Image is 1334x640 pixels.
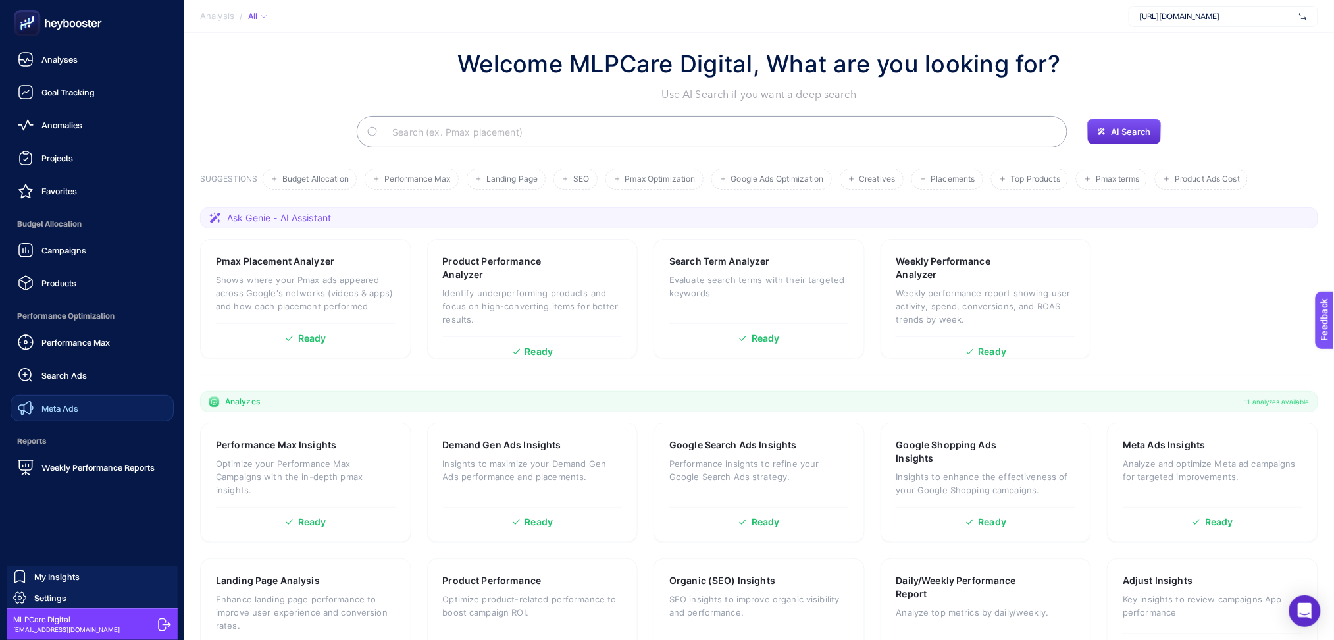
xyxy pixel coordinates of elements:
span: Ready [525,347,553,356]
span: Ready [298,334,326,343]
p: Enhance landing page performance to improve user experience and conversion rates. [216,593,396,632]
h3: SUGGESTIONS [200,174,257,190]
span: Feedback [8,4,50,14]
a: Meta Ads [11,395,174,421]
a: Settings [7,587,178,608]
a: Weekly Performance Reports [11,454,174,481]
span: / [240,11,243,21]
span: My Insights [34,572,80,582]
p: SEO insights to improve organic visibility and performance. [669,593,849,619]
span: [EMAIL_ADDRESS][DOMAIN_NAME] [13,625,120,635]
h3: Google Shopping Ads Insights [896,439,1034,465]
span: Google Ads Optimization [731,174,824,184]
span: Creatives [859,174,896,184]
span: Ready [752,518,780,527]
div: All [248,11,267,22]
a: Google Shopping Ads InsightsInsights to enhance the effectiveness of your Google Shopping campaig... [881,423,1092,543]
h3: Weekly Performance Analyzer [896,255,1034,281]
span: Weekly Performance Reports [41,462,155,473]
span: Ready [752,334,780,343]
span: Settings [34,593,66,603]
a: Goal Tracking [11,79,174,105]
a: My Insights [7,566,178,587]
span: Performance Optimization [11,303,174,329]
h3: Product Performance [443,574,542,587]
span: MLPCare Digital [13,614,120,625]
h3: Daily/Weekly Performance Report [896,574,1035,600]
span: Campaigns [41,245,86,255]
a: Campaigns [11,237,174,263]
span: Projects [41,153,73,163]
span: Budget Allocation [282,174,349,184]
span: Pmax Optimization [625,174,696,184]
a: Weekly Performance AnalyzerWeekly performance report showing user activity, spend, conversions, a... [881,239,1092,359]
a: Analyses [11,46,174,72]
a: Search Term AnalyzerEvaluate search terms with their targeted keywordsReady [654,239,865,359]
p: Evaluate search terms with their targeted keywords [669,273,849,300]
h3: Landing Page Analysis [216,574,320,587]
h3: Organic (SEO) Insights [669,574,775,587]
span: Product Ads Cost [1175,174,1240,184]
p: Weekly performance report showing user activity, spend, conversions, and ROAS trends by week. [896,286,1076,326]
a: Anomalies [11,112,174,138]
span: 11 analyzes available [1245,396,1310,407]
span: SEO [573,174,589,184]
span: Placements [931,174,975,184]
h3: Adjust Insights [1123,574,1193,587]
a: Demand Gen Ads InsightsInsights to maximize your Demand Gen Ads performance and placements.Ready [427,423,638,543]
p: Optimize your Performance Max Campaigns with the in-depth pmax insights. [216,457,396,496]
a: Projects [11,145,174,171]
span: Reports [11,428,174,454]
img: svg%3e [1299,10,1307,23]
span: Products [41,278,76,288]
div: Open Intercom Messenger [1289,595,1321,627]
a: Products [11,270,174,296]
a: Google Search Ads InsightsPerformance insights to refine your Google Search Ads strategy.Ready [654,423,865,543]
a: Product Performance AnalyzerIdentify underperforming products and focus on high-converting items ... [427,239,638,359]
span: Pmax terms [1096,174,1139,184]
p: Insights to enhance the effectiveness of your Google Shopping campaigns. [896,470,1076,496]
h3: Pmax Placement Analyzer [216,255,334,268]
a: Performance Max [11,329,174,356]
p: Identify underperforming products and focus on high-converting items for better results. [443,286,623,326]
a: Search Ads [11,362,174,388]
h3: Meta Ads Insights [1123,439,1205,452]
span: Top Products [1011,174,1060,184]
a: Meta Ads InsightsAnalyze and optimize Meta ad campaigns for targeted improvements.Ready [1107,423,1318,543]
span: Ready [979,347,1007,356]
span: Ready [525,518,553,527]
a: Favorites [11,178,174,204]
span: Goal Tracking [41,87,95,97]
span: [URL][DOMAIN_NAME] [1140,11,1294,22]
h3: Product Performance Analyzer [443,255,580,281]
p: Key insights to review campaigns App performance [1123,593,1302,619]
span: Favorites [41,186,77,196]
span: Performance Max [384,174,451,184]
input: Search [382,113,1057,150]
button: AI Search [1087,119,1161,145]
span: Ask Genie - AI Assistant [227,211,331,225]
span: Ready [979,518,1007,527]
h3: Demand Gen Ads Insights [443,439,561,452]
span: Analyses [41,54,78,65]
span: Anomalies [41,120,82,130]
h3: Performance Max Insights [216,439,336,452]
span: Analysis [200,11,234,22]
h3: Google Search Ads Insights [669,439,797,452]
span: AI Search [1111,126,1150,137]
p: Use AI Search if you want a deep search [458,87,1061,103]
a: Performance Max InsightsOptimize your Performance Max Campaigns with the in-depth pmax insights.R... [200,423,411,543]
a: Pmax Placement AnalyzerShows where your Pmax ads appeared across Google's networks (videos & apps... [200,239,411,359]
h3: Search Term Analyzer [669,255,770,268]
span: Ready [298,518,326,527]
p: Optimize product-related performance to boost campaign ROI. [443,593,623,619]
p: Analyze top metrics by daily/weekly. [896,606,1076,619]
h1: Welcome MLPCare Digital, What are you looking for? [458,46,1061,82]
p: Analyze and optimize Meta ad campaigns for targeted improvements. [1123,457,1302,483]
span: Landing Page [486,174,538,184]
span: Ready [1205,518,1233,527]
span: Performance Max [41,337,110,348]
span: Meta Ads [41,403,78,413]
p: Insights to maximize your Demand Gen Ads performance and placements. [443,457,623,483]
p: Shows where your Pmax ads appeared across Google's networks (videos & apps) and how each placemen... [216,273,396,313]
